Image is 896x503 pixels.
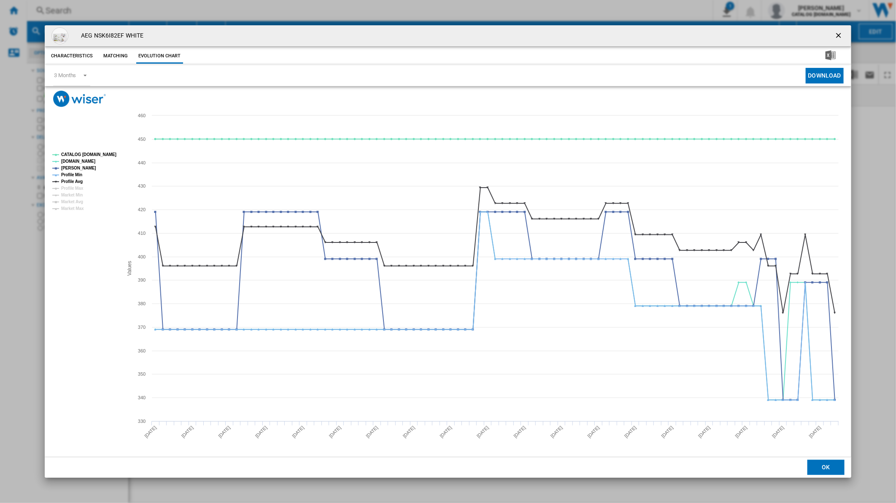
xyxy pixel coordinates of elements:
[328,425,342,439] tspan: [DATE]
[77,32,143,40] h4: AEG NSK6I82EF WHITE
[61,179,83,184] tspan: Profile Avg
[53,91,106,107] img: logo_wiser_300x94.png
[587,425,601,439] tspan: [DATE]
[771,425,785,439] tspan: [DATE]
[623,425,637,439] tspan: [DATE]
[138,207,146,212] tspan: 420
[138,395,146,400] tspan: 340
[439,425,453,439] tspan: [DATE]
[138,231,146,236] tspan: 410
[54,72,76,78] div: 3 Months
[138,371,146,377] tspan: 350
[291,425,305,439] tspan: [DATE]
[138,254,146,259] tspan: 400
[49,48,95,64] button: Characteristics
[734,425,748,439] tspan: [DATE]
[61,193,83,197] tspan: Market Min
[61,152,116,157] tspan: CATALOG [DOMAIN_NAME]
[61,206,84,211] tspan: Market Max
[138,301,146,306] tspan: 380
[138,348,146,353] tspan: 360
[138,113,146,118] tspan: 460
[138,160,146,165] tspan: 440
[254,425,268,439] tspan: [DATE]
[181,425,194,439] tspan: [DATE]
[476,425,490,439] tspan: [DATE]
[138,137,146,142] tspan: 450
[61,199,83,204] tspan: Market Avg
[45,25,851,478] md-dialog: Product popup
[61,166,96,170] tspan: [PERSON_NAME]
[61,172,82,177] tspan: Profile Min
[808,425,822,439] tspan: [DATE]
[550,425,564,439] tspan: [DATE]
[61,186,84,191] tspan: Profile Max
[834,31,845,41] ng-md-icon: getI18NText('BUTTONS.CLOSE_DIALOG')
[812,48,849,64] button: Download in Excel
[127,261,133,276] tspan: Values
[61,159,95,164] tspan: [DOMAIN_NAME]
[831,27,848,44] button: getI18NText('BUTTONS.CLOSE_DIALOG')
[138,183,146,188] tspan: 430
[138,325,146,330] tspan: 370
[138,419,146,424] tspan: 330
[143,425,157,439] tspan: [DATE]
[513,425,527,439] tspan: [DATE]
[807,460,845,475] button: OK
[806,68,844,83] button: Download
[661,425,675,439] tspan: [DATE]
[97,48,134,64] button: Matching
[826,50,836,60] img: excel-24x24.png
[138,277,146,282] tspan: 390
[365,425,379,439] tspan: [DATE]
[217,425,231,439] tspan: [DATE]
[402,425,416,439] tspan: [DATE]
[136,48,183,64] button: Evolution chart
[697,425,711,439] tspan: [DATE]
[51,27,68,44] img: 111818764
